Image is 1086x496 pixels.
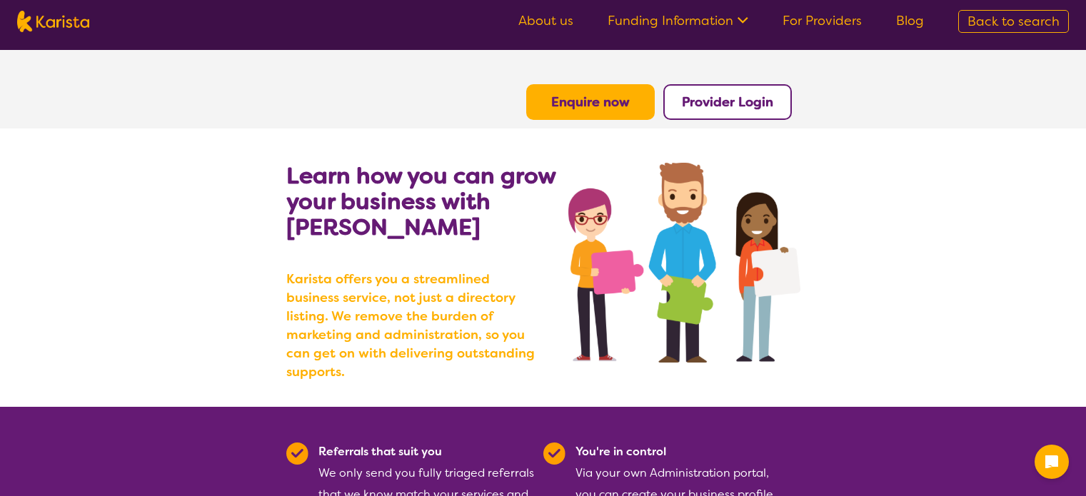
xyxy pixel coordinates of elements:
img: Karista logo [17,11,89,32]
a: Back to search [958,10,1069,33]
a: About us [518,12,573,29]
a: Funding Information [608,12,748,29]
a: For Providers [783,12,862,29]
img: Tick [543,442,565,465]
b: Karista offers you a streamlined business service, not just a directory listing. We remove the bu... [286,270,543,381]
img: grow your business with Karista [568,163,800,363]
b: Referrals that suit you [318,444,442,459]
a: Enquire now [551,93,630,111]
a: Provider Login [682,93,773,111]
button: Provider Login [663,84,792,120]
img: Tick [286,442,308,465]
b: You're in control [575,444,666,459]
span: Back to search [967,13,1060,30]
a: Blog [896,12,924,29]
button: Enquire now [526,84,655,120]
b: Learn how you can grow your business with [PERSON_NAME] [286,161,555,242]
